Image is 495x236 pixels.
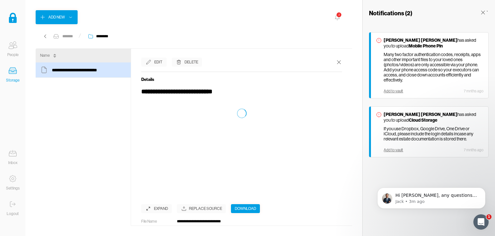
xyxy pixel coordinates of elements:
p: Many two factor authentication codes, receipts, apps and other important files to your loved ones... [384,52,484,82]
p: has asked you to upload [384,111,484,123]
div: Add to vault [384,148,403,152]
div: Storage [6,77,19,83]
div: Delete [185,59,198,65]
div: 7 mnths ago [464,148,484,152]
button: Delete [172,58,202,67]
iframe: Intercom live chat [473,214,489,230]
div: Logout [7,211,19,217]
div: File Name [141,218,172,225]
div: People [7,52,18,58]
button: Download [231,204,260,213]
h5: Details [141,77,342,82]
div: Replace Source [177,204,226,213]
strong: Mobile Phone Pin [409,43,443,49]
div: Name [40,52,50,59]
div: Inbox [8,160,17,166]
p: has asked you to upload [384,37,484,49]
strong: Cloud Storage [409,117,437,123]
div: Add to vault [384,89,403,93]
button: Expand [141,204,172,213]
strong: [PERSON_NAME] [PERSON_NAME] [384,37,457,43]
div: 2 [337,12,342,17]
div: Add New [48,14,65,20]
button: Add New [36,10,78,24]
svg: audio-loading [237,109,247,118]
p: If you use Dropbox, Google Drive, One Drive or iCloud, please include the login details incase an... [384,126,484,141]
div: Edit [154,59,162,65]
span: 1 [486,214,492,219]
div: Expand [154,205,168,212]
strong: [PERSON_NAME] [PERSON_NAME] [384,111,457,117]
div: Download [235,205,256,212]
div: Settings [6,185,20,191]
iframe: Intercom notifications message [368,174,495,219]
div: Replace Source [189,205,222,212]
button: Edit [141,58,167,67]
h3: Notifications ( 2 ) [369,9,412,17]
div: 7 mnths ago [464,89,484,93]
